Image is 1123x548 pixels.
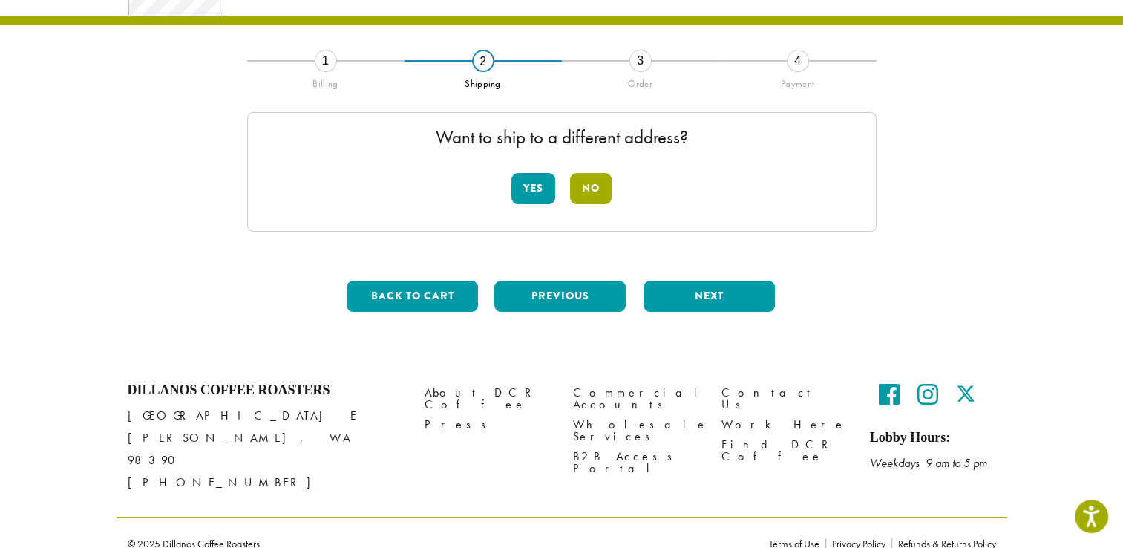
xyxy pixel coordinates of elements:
[315,50,337,72] div: 1
[247,72,405,90] div: Billing
[629,50,652,72] div: 3
[263,128,861,146] p: Want to ship to a different address?
[644,281,775,312] button: Next
[719,72,877,90] div: Payment
[494,281,626,312] button: Previous
[721,434,848,466] a: Find DCR Coffee
[472,50,494,72] div: 2
[573,446,699,478] a: B2B Access Portal
[511,173,555,204] button: Yes
[573,414,699,446] a: Wholesale Services
[562,72,719,90] div: Order
[870,455,987,471] em: Weekdays 9 am to 5 pm
[425,414,551,434] a: Press
[573,382,699,414] a: Commercial Accounts
[721,414,848,434] a: Work Here
[787,50,809,72] div: 4
[128,405,402,494] p: [GEOGRAPHIC_DATA] E [PERSON_NAME], WA 98390 [PHONE_NUMBER]
[425,382,551,414] a: About DCR Coffee
[721,382,848,414] a: Contact Us
[128,382,402,399] h4: Dillanos Coffee Roasters
[347,281,478,312] button: Back to cart
[570,173,612,204] button: No
[870,430,996,446] h5: Lobby Hours:
[405,72,562,90] div: Shipping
